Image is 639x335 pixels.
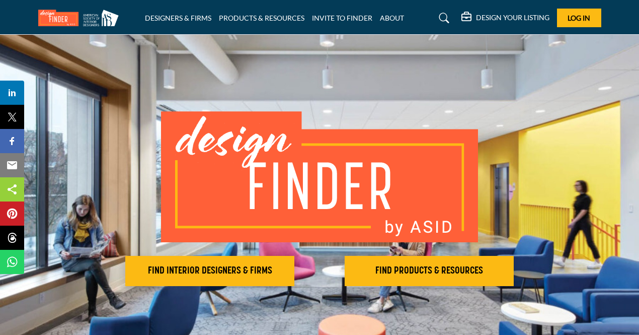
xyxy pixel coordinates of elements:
div: DESIGN YOUR LISTING [461,12,549,24]
h5: DESIGN YOUR LISTING [476,13,549,22]
img: Site Logo [38,10,124,26]
h2: FIND INTERIOR DESIGNERS & FIRMS [128,265,291,277]
a: PRODUCTS & RESOURCES [219,14,304,22]
button: FIND INTERIOR DESIGNERS & FIRMS [125,256,294,286]
h2: FIND PRODUCTS & RESOURCES [348,265,511,277]
a: DESIGNERS & FIRMS [145,14,211,22]
button: FIND PRODUCTS & RESOURCES [345,256,514,286]
a: ABOUT [380,14,404,22]
a: Search [429,10,456,26]
a: INVITE TO FINDER [312,14,372,22]
button: Log In [557,9,601,27]
img: image [161,111,478,242]
span: Log In [568,14,590,22]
